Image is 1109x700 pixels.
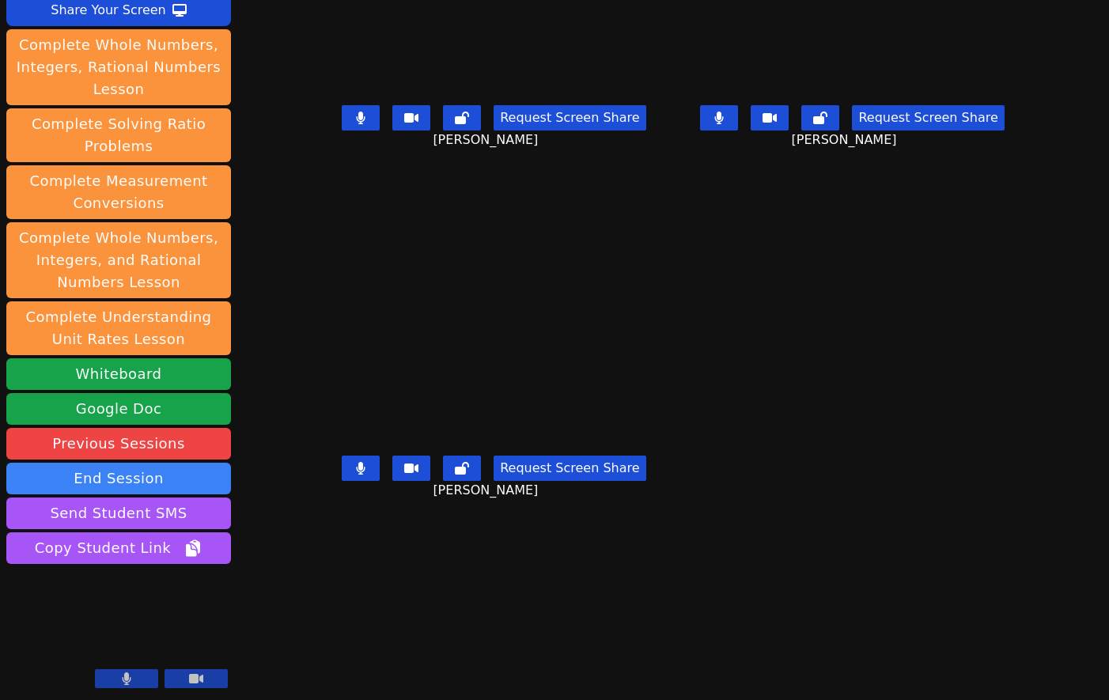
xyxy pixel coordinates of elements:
[6,301,231,355] button: Complete Understanding Unit Rates Lesson
[6,165,231,219] button: Complete Measurement Conversions
[6,358,231,390] button: Whiteboard
[6,29,231,105] button: Complete Whole Numbers, Integers, Rational Numbers Lesson
[6,498,231,529] button: Send Student SMS
[792,131,901,149] span: [PERSON_NAME]
[433,481,542,500] span: [PERSON_NAME]
[35,537,202,559] span: Copy Student Link
[6,463,231,494] button: End Session
[6,108,231,162] button: Complete Solving Ratio Problems
[6,222,231,298] button: Complete Whole Numbers, Integers, and Rational Numbers Lesson
[852,105,1004,131] button: Request Screen Share
[494,456,645,481] button: Request Screen Share
[494,105,645,131] button: Request Screen Share
[6,532,231,564] button: Copy Student Link
[6,393,231,425] a: Google Doc
[6,428,231,460] a: Previous Sessions
[433,131,542,149] span: [PERSON_NAME]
